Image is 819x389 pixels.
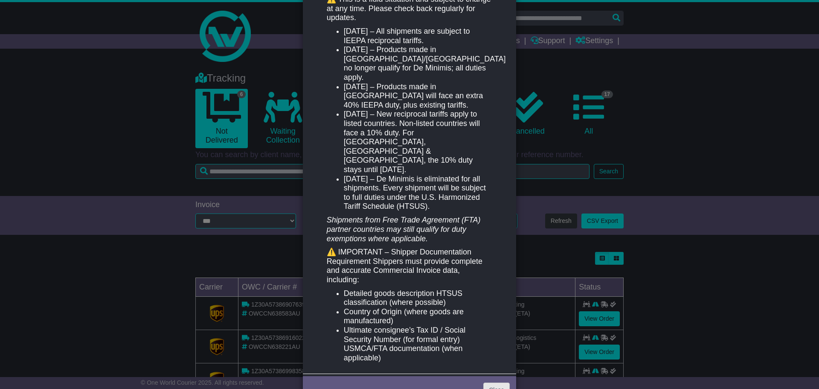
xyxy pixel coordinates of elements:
[344,82,492,110] li: [DATE] – Products made in [GEOGRAPHIC_DATA] will face an extra 40% IEEPA duty, plus existing tari...
[344,45,492,82] li: [DATE] – Products made in [GEOGRAPHIC_DATA]/[GEOGRAPHIC_DATA] no longer qualify for De Minimis; a...
[344,289,492,307] li: Detailed goods description HTSUS classification (where possible)
[344,27,492,45] li: [DATE] – All shipments are subject to IEEPA reciprocal tariffs.
[327,248,492,284] p: ⚠️ IMPORTANT – Shipper Documentation Requirement Shippers must provide complete and accurate Comm...
[344,326,492,363] li: Ultimate consignee’s Tax ID / Social Security Number (for formal entry) USMCA/FTA documentation (...
[344,175,492,211] li: [DATE] – De Minimis is eliminated for all shipments. Every shipment will be subject to full dutie...
[344,307,492,326] li: Country of Origin (where goods are manufactured)
[327,216,481,243] em: Shipments from Free Trade Agreement (FTA) partner countries may still qualify for duty exemptions...
[344,110,492,174] li: [DATE] – New reciprocal tariffs apply to listed countries. Non-listed countries will face a 10% d...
